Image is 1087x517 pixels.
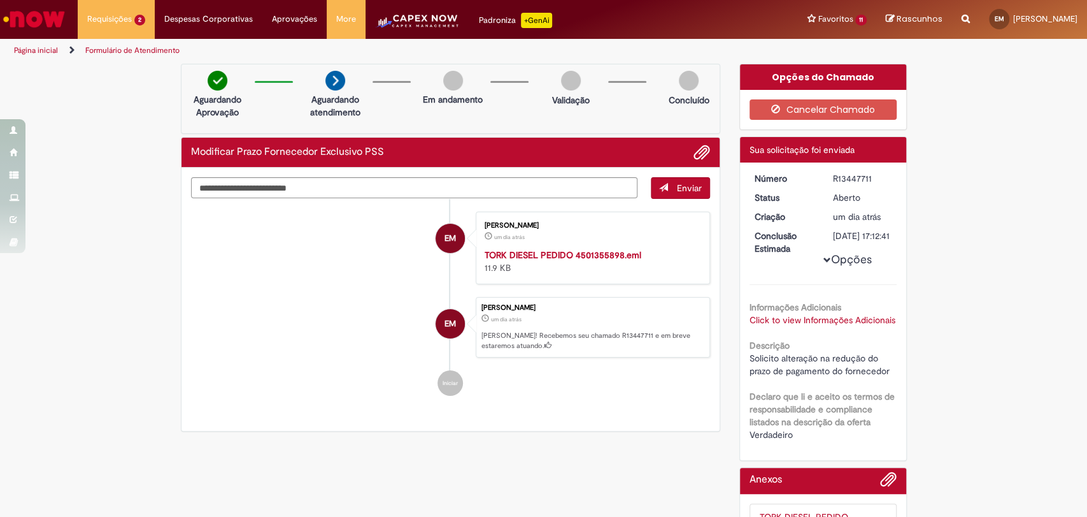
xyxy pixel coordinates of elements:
a: Click to view Informações Adicionais [750,314,895,326]
div: [DATE] 17:12:41 [833,229,892,242]
p: Em andamento [423,93,483,106]
button: Cancelar Chamado [750,99,897,120]
b: Informações Adicionais [750,302,841,313]
span: um dia atrás [491,316,522,323]
div: [PERSON_NAME] [485,222,697,229]
div: 26/08/2025 11:12:38 [833,210,892,223]
dt: Criação [745,210,823,223]
span: Verdadeiro [750,429,793,441]
li: Elton Melo [191,297,711,358]
span: Enviar [677,182,702,194]
div: Opções do Chamado [740,64,906,90]
dt: Número [745,172,823,185]
div: 11.9 KB [485,249,697,274]
a: TORK DIESEL PEDIDO 4501355898.eml [485,249,641,261]
b: Descrição [750,340,790,351]
p: Validação [552,94,590,106]
button: Adicionar anexos [693,144,710,161]
div: [PERSON_NAME] [481,304,703,312]
span: More [336,13,356,25]
p: [PERSON_NAME]! Recebemos seu chamado R13447711 e em breve estaremos atuando. [481,331,703,351]
span: Sua solicitação foi enviada [750,144,855,156]
div: Elton Melo [436,224,465,253]
div: R13447711 [833,172,892,185]
dt: Status [745,191,823,204]
h2: Anexos [750,474,782,486]
button: Enviar [651,177,710,199]
div: Aberto [833,191,892,204]
p: +GenAi [521,13,552,28]
span: Solicito alteração na redução do prazo de pagamento do fornecedor [750,353,890,377]
div: Padroniza [479,13,552,28]
span: EM [444,309,456,339]
span: Rascunhos [897,13,942,25]
img: CapexLogo5.png [375,13,460,38]
a: Rascunhos [886,13,942,25]
span: Aprovações [272,13,317,25]
span: Favoritos [818,13,853,25]
textarea: Digite sua mensagem aqui... [191,177,638,199]
a: Formulário de Atendimento [85,45,180,55]
ul: Trilhas de página [10,39,715,62]
span: EM [995,15,1004,23]
img: img-circle-grey.png [443,71,463,91]
a: Página inicial [14,45,58,55]
img: img-circle-grey.png [561,71,581,91]
p: Aguardando Aprovação [187,93,248,119]
h2: Modificar Prazo Fornecedor Exclusivo PSS Histórico de tíquete [191,147,384,158]
span: EM [444,223,456,254]
span: [PERSON_NAME] [1013,13,1077,24]
time: 26/08/2025 11:12:38 [491,316,522,323]
img: img-circle-grey.png [679,71,699,91]
span: um dia atrás [494,233,525,241]
button: Adicionar anexos [880,471,897,494]
b: Declaro que li e aceito os termos de responsabilidade e compliance listados na descrição da oferta [750,391,895,428]
img: arrow-next.png [325,71,345,91]
time: 26/08/2025 11:12:38 [833,211,881,222]
span: Despesas Corporativas [164,13,253,25]
span: 11 [855,15,867,25]
p: Aguardando atendimento [304,93,366,119]
span: Requisições [87,13,132,25]
img: ServiceNow [1,6,67,32]
img: check-circle-green.png [208,71,227,91]
span: 2 [134,15,145,25]
p: Concluído [668,94,709,106]
div: Elton Melo [436,309,465,339]
dt: Conclusão Estimada [745,229,823,255]
ul: Histórico de tíquete [191,199,711,409]
span: um dia atrás [833,211,881,222]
